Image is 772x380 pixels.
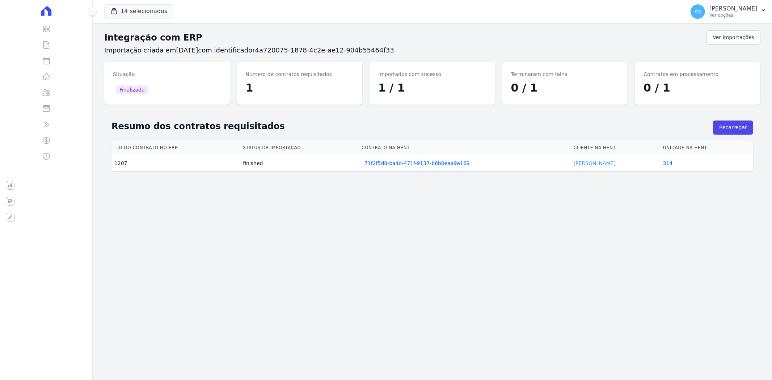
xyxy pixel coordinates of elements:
span: AS [695,9,701,14]
dt: Terminaram com falha [511,71,619,78]
dt: Situação [113,71,221,78]
th: Cliente na Hent [571,140,660,155]
dd: 0 / 1 [511,80,619,96]
td: 1207 [111,155,240,172]
p: Ver opções [709,12,758,18]
p: [PERSON_NAME] [709,5,758,12]
dt: Contratos em processamento [644,71,752,78]
a: [PERSON_NAME] [574,160,616,166]
h3: Importação criada em com identificador [104,46,760,55]
a: Ver Importações [706,30,760,45]
a: 71f2f5d8-ba4d-471f-9137-b6b0eaa9a169 [364,160,470,167]
dt: Importados com sucesso [378,71,486,78]
h2: Integração com ERP [104,31,706,44]
span: Finalizada [116,85,148,94]
dd: 1 / 1 [378,80,486,96]
button: AS [PERSON_NAME] Ver opções [685,1,772,22]
dd: 1 [246,80,354,96]
span: [DATE] [176,46,198,54]
button: Recarregar [713,121,753,135]
dd: 0 / 1 [644,80,752,96]
th: Contrato na Hent [359,140,571,155]
th: Id do contrato no ERP [111,140,240,155]
td: finished [240,155,359,172]
th: Unidade na Hent [660,140,753,155]
button: 14 selecionados [104,4,173,18]
a: 314 [663,160,673,166]
span: 4a720075-1878-4c2e-ae12-904b55464f33 [255,46,394,54]
dt: Número de contratos requisitados [246,71,354,78]
h2: Resumo dos contratos requisitados [111,120,713,133]
th: Status da importação [240,140,359,155]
